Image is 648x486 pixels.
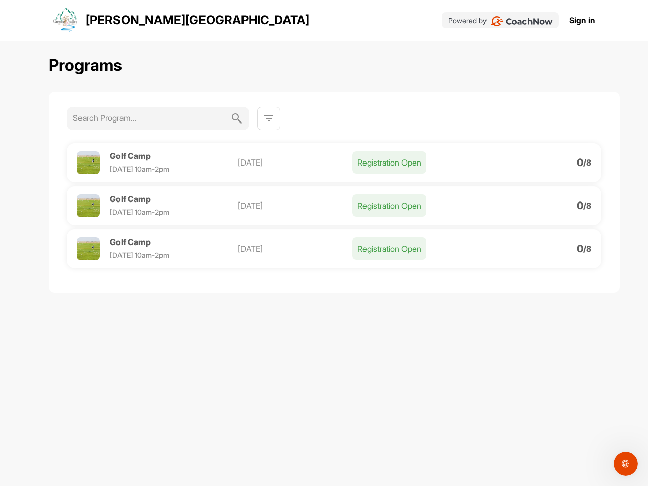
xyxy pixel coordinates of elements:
[110,165,169,173] span: [DATE] 10am-2pm
[73,107,231,129] input: Search Program...
[448,15,487,26] p: Powered by
[77,151,100,174] img: Profile picture
[77,237,100,260] img: Profile picture
[53,8,77,32] img: logo
[352,194,426,217] p: Registration Open
[352,237,426,260] p: Registration Open
[86,11,309,29] p: [PERSON_NAME][GEOGRAPHIC_DATA]
[583,245,591,253] p: / 8
[583,158,591,167] p: / 8
[577,245,583,253] p: 0
[614,452,638,476] iframe: Intercom live chat
[110,208,169,216] span: [DATE] 10am-2pm
[77,194,100,217] img: Profile picture
[110,194,151,204] span: Golf Camp
[491,16,553,26] img: CoachNow
[238,242,352,255] p: [DATE]
[49,56,122,75] h2: Programs
[110,151,151,161] span: Golf Camp
[263,112,275,125] img: svg+xml;base64,PHN2ZyB3aWR0aD0iMjQiIGhlaWdodD0iMjQiIHZpZXdCb3g9IjAgMCAyNCAyNCIgZmlsbD0ibm9uZSIgeG...
[583,201,591,210] p: / 8
[577,158,583,167] p: 0
[110,251,169,259] span: [DATE] 10am-2pm
[352,151,426,174] p: Registration Open
[238,156,352,169] p: [DATE]
[569,14,595,26] a: Sign in
[231,107,243,130] img: svg+xml;base64,PHN2ZyB3aWR0aD0iMjQiIGhlaWdodD0iMjQiIHZpZXdCb3g9IjAgMCAyNCAyNCIgZmlsbD0ibm9uZSIgeG...
[110,237,151,247] span: Golf Camp
[577,201,583,210] p: 0
[238,199,352,212] p: [DATE]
